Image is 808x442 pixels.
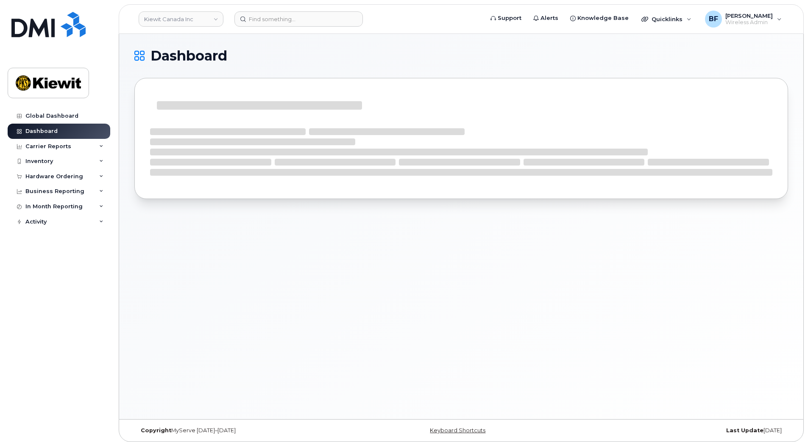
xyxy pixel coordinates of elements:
[726,427,763,434] strong: Last Update
[141,427,171,434] strong: Copyright
[134,427,352,434] div: MyServe [DATE]–[DATE]
[570,427,788,434] div: [DATE]
[150,50,227,62] span: Dashboard
[430,427,485,434] a: Keyboard Shortcuts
